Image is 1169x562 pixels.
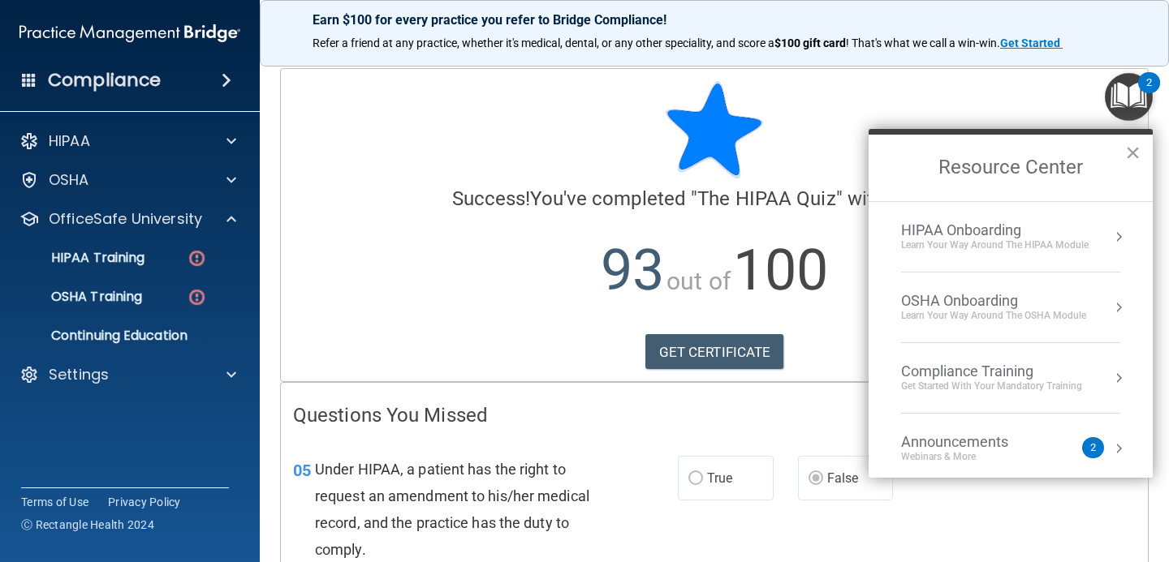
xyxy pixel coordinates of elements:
[901,238,1089,252] div: Learn Your Way around the HIPAA module
[187,287,207,307] img: danger-circle.6113f641.png
[869,135,1153,201] h2: Resource Center
[1125,139,1141,165] button: Close
[901,221,1089,239] div: HIPAA Onboarding
[707,470,732,486] span: True
[901,433,1041,451] div: Announcements
[315,461,589,559] span: Under HIPAA, a patient has the right to request an amendment to his/her medical record, and the p...
[1105,73,1153,121] button: Open Resource Center, 2 new notifications
[452,187,531,210] span: Success!
[827,470,859,486] span: False
[19,170,236,190] a: OSHA
[293,461,311,480] span: 05
[1000,36,1060,49] strong: Get Started
[11,250,145,266] p: HIPAA Training
[11,289,142,305] p: OSHA Training
[49,131,90,151] p: HIPAA
[19,365,236,384] a: Settings
[645,334,784,370] a: GET CERTIFICATE
[901,292,1086,310] div: OSHA Onboarding
[21,494,88,510] a: Terms of Use
[108,494,181,510] a: Privacy Policy
[774,36,846,49] strong: $100 gift card
[901,450,1041,464] div: Webinars & More
[313,36,774,49] span: Refer a friend at any practice, whether it's medical, dental, or any other speciality, and score a
[21,517,154,533] span: Ⓒ Rectangle Health 2024
[49,365,109,384] p: Settings
[49,170,89,190] p: OSHA
[697,187,835,210] span: The HIPAA Quiz
[601,237,664,303] span: 93
[846,36,1000,49] span: ! That's what we call a win-win.
[49,209,202,229] p: OfficeSafe University
[293,405,1136,426] h4: Questions You Missed
[901,363,1082,380] div: Compliance Training
[666,81,763,178] img: blue-star-rounded.9d042014.png
[1146,83,1152,104] div: 2
[1000,36,1063,49] a: Get Started
[901,309,1086,323] div: Learn your way around the OSHA module
[187,248,207,268] img: danger-circle.6113f641.png
[293,188,1136,209] h4: You've completed " " with a score of
[19,131,236,151] a: HIPAA
[688,473,703,485] input: True
[19,17,240,49] img: PMB logo
[48,69,161,92] h4: Compliance
[11,328,232,344] p: Continuing Education
[313,12,1116,28] p: Earn $100 for every practice you refer to Bridge Compliance!
[809,473,823,485] input: False
[901,380,1082,393] div: Get Started with your mandatory training
[869,129,1153,478] div: Resource Center
[666,267,731,295] span: out of
[19,209,236,229] a: OfficeSafe University
[733,237,828,303] span: 100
